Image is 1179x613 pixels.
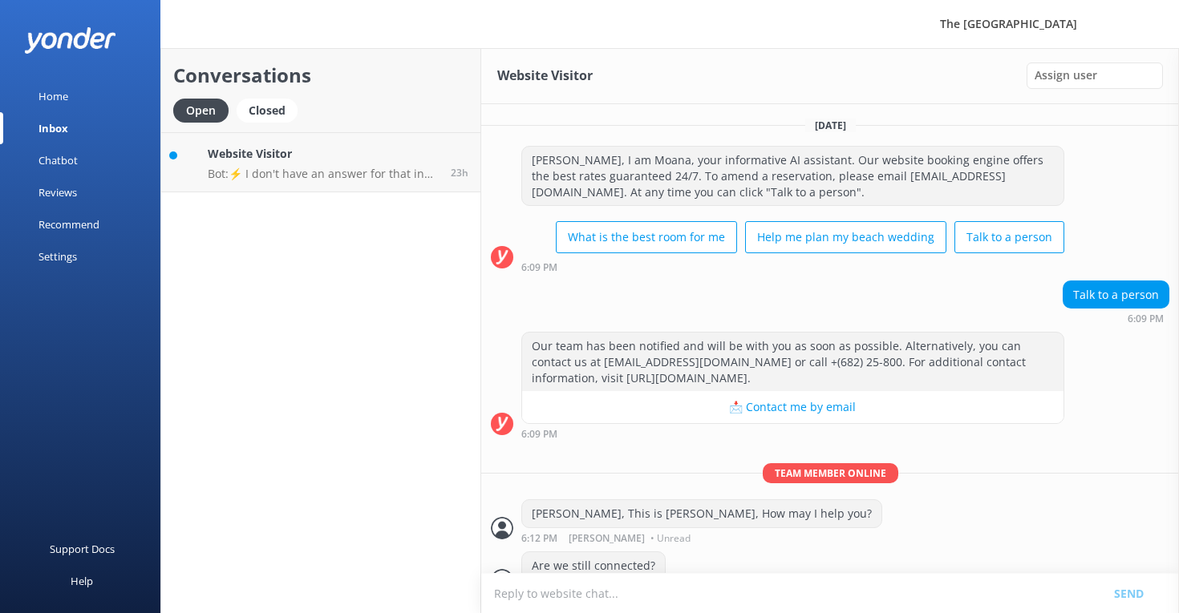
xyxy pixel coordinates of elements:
[521,261,1064,272] div: Aug 22 2025 12:09am (UTC -10:00) Pacific/Honolulu
[650,534,691,543] span: • Unread
[1064,281,1169,309] div: Talk to a person
[522,333,1064,391] div: Our team has been notified and will be with you as soon as possible. Alternatively, you can conta...
[745,221,946,253] button: Help me plan my beach wedding
[1027,63,1163,88] div: Assign User
[521,263,557,272] strong: 6:09 PM
[173,101,237,119] a: Open
[522,147,1064,205] div: [PERSON_NAME], I am Moana, your informative AI assistant. Our website booking engine offers the b...
[569,534,645,543] span: [PERSON_NAME]
[497,66,593,87] h3: Website Visitor
[521,430,557,439] strong: 6:09 PM
[237,99,298,123] div: Closed
[954,221,1064,253] button: Talk to a person
[522,391,1064,423] button: 📩 Contact me by email
[38,112,68,144] div: Inbox
[38,240,77,272] div: Settings
[522,552,665,579] div: Are we still connected?
[50,533,115,565] div: Support Docs
[237,101,306,119] a: Closed
[451,166,468,179] span: Aug 23 2025 12:16am (UTC -10:00) Pacific/Honolulu
[1035,67,1097,84] span: Assign user
[522,500,881,527] div: [PERSON_NAME], This is [PERSON_NAME], How may I help you?
[71,565,93,597] div: Help
[521,534,557,543] strong: 6:12 PM
[1063,313,1169,324] div: Aug 22 2025 12:09am (UTC -10:00) Pacific/Honolulu
[521,428,1064,439] div: Aug 22 2025 12:09am (UTC -10:00) Pacific/Honolulu
[763,463,898,483] span: Team member online
[1128,314,1164,324] strong: 6:09 PM
[173,99,229,123] div: Open
[208,167,439,181] p: Bot: ⚡ I don't have an answer for that in my knowledge base. Please try and rephrase your questio...
[38,144,78,176] div: Chatbot
[805,119,856,132] span: [DATE]
[521,532,882,543] div: Aug 22 2025 12:12am (UTC -10:00) Pacific/Honolulu
[38,176,77,208] div: Reviews
[161,132,480,192] a: Website VisitorBot:⚡ I don't have an answer for that in my knowledge base. Please try and rephras...
[38,208,99,240] div: Recommend
[24,27,116,54] img: yonder-white-logo.png
[556,221,737,253] button: What is the best room for me
[38,80,68,112] div: Home
[173,60,468,91] h2: Conversations
[208,145,439,163] h4: Website Visitor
